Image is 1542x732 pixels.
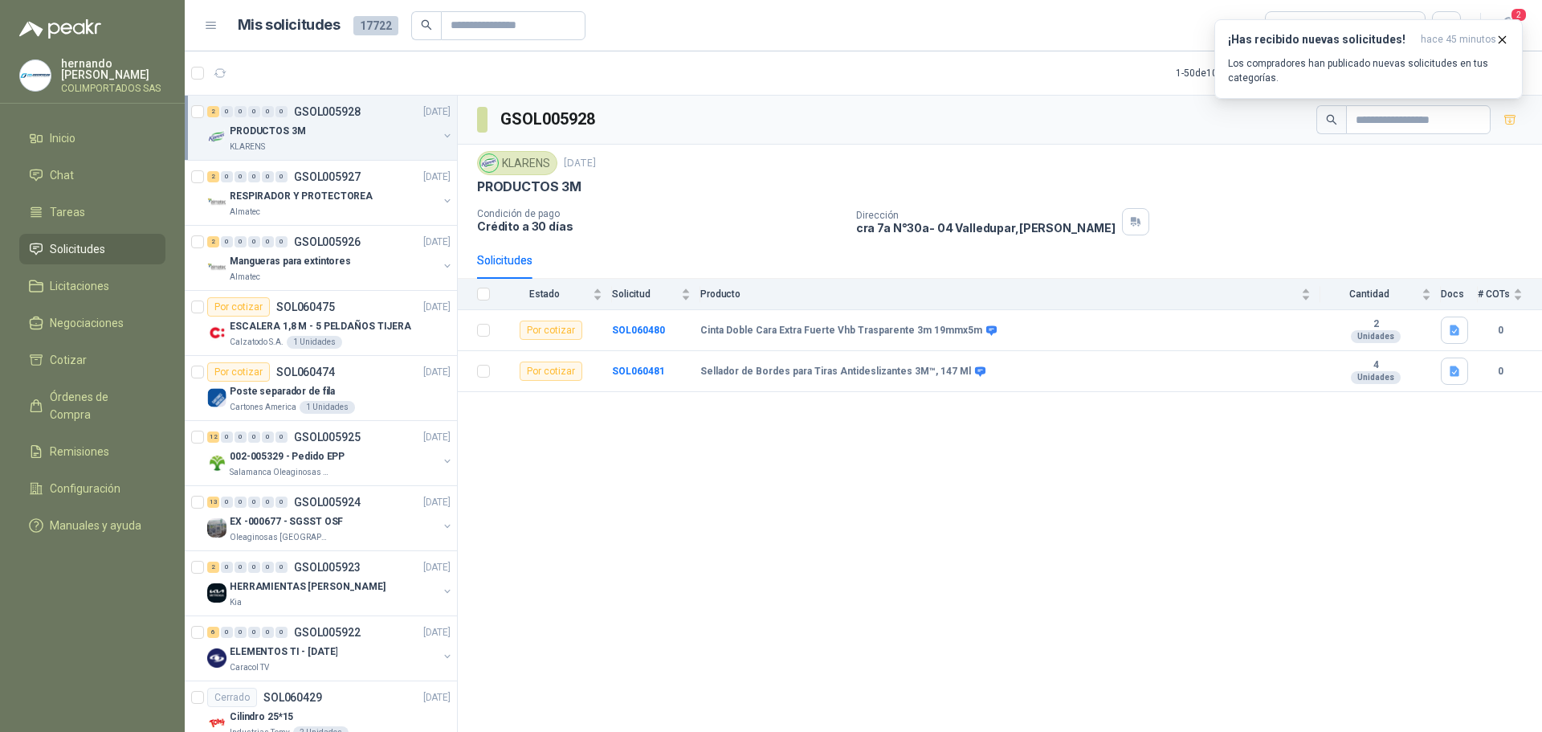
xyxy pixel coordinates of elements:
[287,336,342,349] div: 1 Unidades
[207,167,454,219] a: 2 0 0 0 0 0 GSOL005927[DATE] Company LogoRESPIRADOR Y PROTECTOREAAlmatec
[207,562,219,573] div: 2
[294,627,361,638] p: GSOL005922
[1478,279,1542,310] th: # COTs
[19,197,165,227] a: Tareas
[207,388,226,407] img: Company Logo
[230,254,351,269] p: Mangueras para extintores
[275,236,288,247] div: 0
[263,692,322,703] p: SOL060429
[50,277,109,295] span: Licitaciones
[207,362,270,382] div: Por cotizar
[207,193,226,212] img: Company Logo
[235,431,247,443] div: 0
[248,431,260,443] div: 0
[207,688,257,707] div: Cerrado
[230,644,337,660] p: ELEMENTOS TI - [DATE]
[1320,279,1441,310] th: Cantidad
[207,493,454,544] a: 13 0 0 0 0 0 GSOL005924[DATE] Company LogoEX -000677 - SGSST OSFOleaginosas [GEOGRAPHIC_DATA][PER...
[221,497,233,508] div: 0
[207,323,226,342] img: Company Logo
[477,151,557,175] div: KLARENS
[520,321,582,340] div: Por cotizar
[275,497,288,508] div: 0
[207,427,454,479] a: 12 0 0 0 0 0 GSOL005925[DATE] Company Logo002-005329 - Pedido EPPSalamanca Oleaginosas SAS
[1214,19,1523,99] button: ¡Has recibido nuevas solicitudes!hace 45 minutos Los compradores han publicado nuevas solicitudes...
[1351,330,1401,343] div: Unidades
[423,300,451,315] p: [DATE]
[230,466,331,479] p: Salamanca Oleaginosas SAS
[856,210,1116,221] p: Dirección
[1478,364,1523,379] b: 0
[612,366,665,377] a: SOL060481
[50,129,75,147] span: Inicio
[221,627,233,638] div: 0
[230,514,343,530] p: EX -000677 - SGSST OSF
[423,560,451,575] p: [DATE]
[248,562,260,573] div: 0
[19,123,165,153] a: Inicio
[477,208,843,219] p: Condición de pago
[230,271,260,284] p: Almatec
[1275,17,1309,35] div: Todas
[221,106,233,117] div: 0
[700,366,971,378] b: Sellador de Bordes para Tiras Antideslizantes 3M™, 147 Ml
[300,401,355,414] div: 1 Unidades
[61,84,165,93] p: COLIMPORTADOS SAS
[221,171,233,182] div: 0
[423,235,451,250] p: [DATE]
[275,431,288,443] div: 0
[1421,33,1496,47] span: hace 45 minutos
[235,497,247,508] div: 0
[262,106,274,117] div: 0
[248,171,260,182] div: 0
[1320,318,1431,331] b: 2
[230,336,284,349] p: Calzatodo S.A.
[276,366,335,378] p: SOL060474
[275,106,288,117] div: 0
[421,19,432,31] span: search
[294,431,361,443] p: GSOL005925
[230,710,293,725] p: Cilindro 25*15
[612,325,665,336] a: SOL060480
[612,288,678,300] span: Solicitud
[423,690,451,705] p: [DATE]
[50,388,150,423] span: Órdenes de Compra
[230,384,335,399] p: Poste separador de fila
[248,497,260,508] div: 0
[19,160,165,190] a: Chat
[500,288,589,300] span: Estado
[262,497,274,508] div: 0
[19,510,165,541] a: Manuales y ayuda
[235,236,247,247] div: 0
[477,178,581,195] p: PRODUCTOS 3M
[262,171,274,182] div: 0
[221,236,233,247] div: 0
[207,102,454,153] a: 2 0 0 0 0 0 GSOL005928[DATE] Company LogoPRODUCTOS 3MKLARENS
[275,562,288,573] div: 0
[238,14,341,37] h1: Mis solicitudes
[19,271,165,301] a: Licitaciones
[207,297,270,317] div: Por cotizar
[423,495,451,510] p: [DATE]
[1351,371,1401,384] div: Unidades
[230,579,385,595] p: HERRAMIENTAS [PERSON_NAME]
[230,319,411,334] p: ESCALERA 1,8 M - 5 PELDAÑOS TIJERA
[248,106,260,117] div: 0
[235,171,247,182] div: 0
[207,106,219,117] div: 2
[262,627,274,638] div: 0
[207,258,226,277] img: Company Logo
[262,562,274,573] div: 0
[1228,56,1509,85] p: Los compradores han publicado nuevas solicitudes en tus categorías.
[423,365,451,380] p: [DATE]
[1320,288,1418,300] span: Cantidad
[207,648,226,668] img: Company Logo
[50,240,105,258] span: Solicitudes
[612,279,700,310] th: Solicitud
[248,627,260,638] div: 0
[207,583,226,603] img: Company Logo
[477,219,843,233] p: Crédito a 30 días
[564,156,596,171] p: [DATE]
[1494,11,1523,40] button: 2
